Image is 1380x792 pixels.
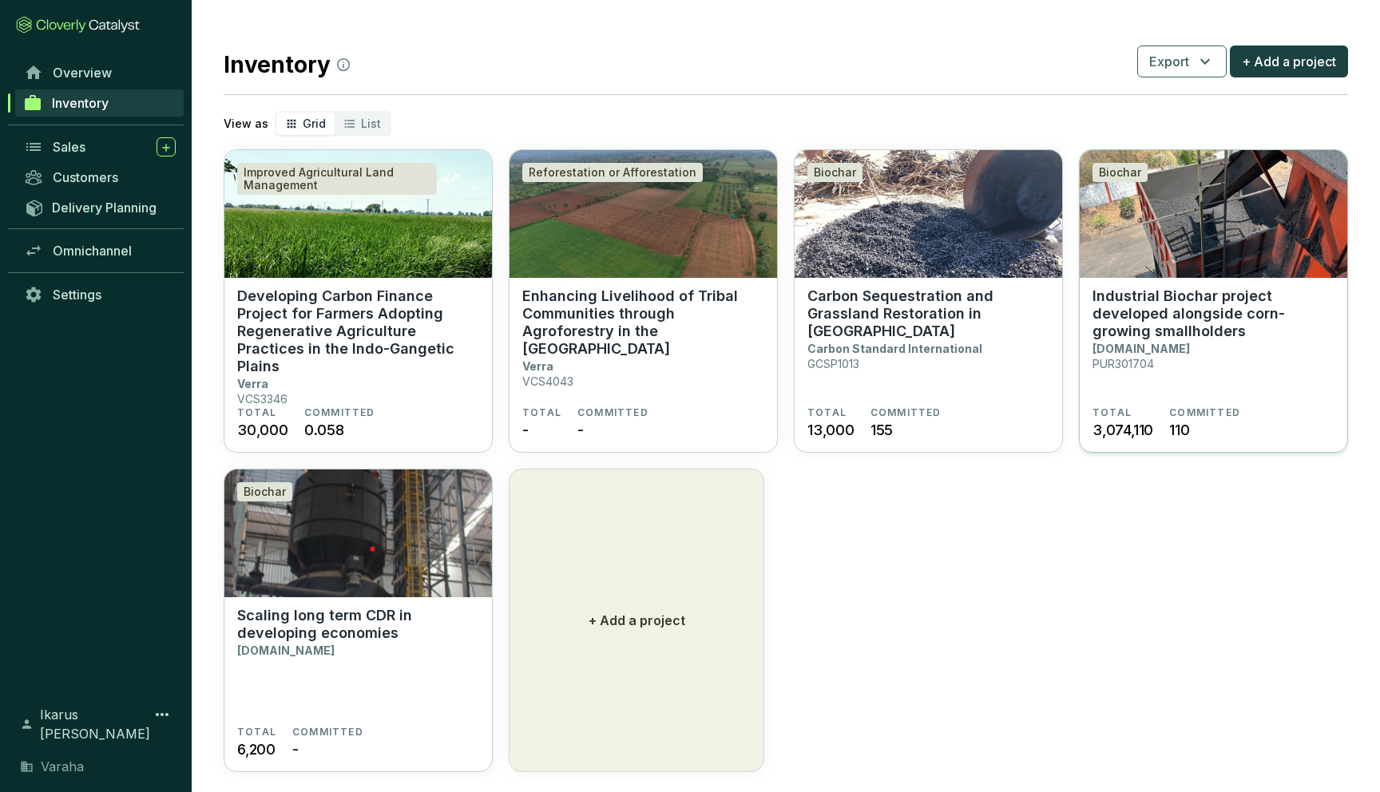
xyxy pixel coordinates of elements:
h2: Inventory [224,48,350,81]
span: Customers [53,169,118,185]
a: Customers [16,164,184,191]
span: COMMITTED [577,406,648,419]
p: Industrial Biochar project developed alongside corn-growing smallholders [1092,287,1334,340]
span: 13,000 [807,419,855,441]
span: - [292,739,299,760]
p: View as [224,116,268,132]
span: TOTAL [807,406,847,419]
a: Developing Carbon Finance Project for Farmers Adopting Regenerative Agriculture Practices in the ... [224,149,493,453]
a: Carbon Sequestration and Grassland Restoration in IndiaBiocharCarbon Sequestration and Grassland ... [794,149,1063,453]
p: Carbon Sequestration and Grassland Restoration in [GEOGRAPHIC_DATA] [807,287,1049,340]
p: Enhancing Livelihood of Tribal Communities through Agroforestry in the [GEOGRAPHIC_DATA] [522,287,764,358]
span: Settings [53,287,101,303]
span: Grid [303,117,326,130]
button: + Add a project [1230,46,1348,77]
p: + Add a project [589,611,685,630]
span: 6,200 [237,739,276,760]
span: Omnichannel [53,243,132,259]
span: Inventory [52,95,109,111]
a: Settings [16,281,184,308]
p: Carbon Standard International [807,342,982,355]
a: Delivery Planning [16,194,184,220]
div: Biochar [807,163,862,182]
span: Varaha [41,757,84,776]
p: Verra [237,377,268,390]
p: Verra [522,359,553,373]
img: Industrial Biochar project developed alongside corn-growing smallholders [1080,150,1347,278]
a: Enhancing Livelihood of Tribal Communities through Agroforestry in the South IndiaReforestation o... [509,149,778,453]
span: COMMITTED [304,406,375,419]
a: Overview [16,59,184,86]
button: + Add a project [509,469,764,772]
span: Overview [53,65,112,81]
img: Scaling long term CDR in developing economies [224,469,492,597]
a: Industrial Biochar project developed alongside corn-growing smallholdersBiocharIndustrial Biochar... [1079,149,1348,453]
p: VCS3346 [237,392,287,406]
span: + Add a project [1242,52,1336,71]
p: PUR301704 [1092,357,1154,370]
span: 30,000 [237,419,288,441]
span: 155 [870,419,893,441]
span: Ikarus [PERSON_NAME] [40,705,153,743]
button: Export [1137,46,1227,77]
p: Scaling long term CDR in developing economies [237,607,479,642]
p: VCS4043 [522,374,573,388]
p: [DOMAIN_NAME] [1092,342,1190,355]
span: COMMITTED [1169,406,1240,419]
div: Improved Agricultural Land Management [237,163,437,195]
span: TOTAL [522,406,561,419]
a: Inventory [15,89,184,117]
div: Biochar [237,482,292,501]
div: Reforestation or Afforestation [522,163,703,182]
span: COMMITTED [870,406,942,419]
span: COMMITTED [292,726,363,739]
div: Biochar [1092,163,1148,182]
div: segmented control [275,111,391,137]
img: Developing Carbon Finance Project for Farmers Adopting Regenerative Agriculture Practices in the ... [224,150,492,278]
span: Export [1149,52,1189,71]
span: - [522,419,529,441]
a: Omnichannel [16,237,184,264]
span: TOTAL [237,406,276,419]
a: Scaling long term CDR in developing economiesBiocharScaling long term CDR in developing economies... [224,469,493,772]
p: [DOMAIN_NAME] [237,643,335,657]
img: Carbon Sequestration and Grassland Restoration in India [795,150,1062,278]
span: List [361,117,381,130]
img: Enhancing Livelihood of Tribal Communities through Agroforestry in the South India [510,150,777,278]
a: Sales [16,133,184,160]
span: TOTAL [1092,406,1132,419]
span: Delivery Planning [52,200,157,216]
p: Developing Carbon Finance Project for Farmers Adopting Regenerative Agriculture Practices in the ... [237,287,479,375]
p: GCSP1013 [807,357,859,370]
span: Sales [53,139,85,155]
span: 110 [1169,419,1189,441]
span: - [577,419,584,441]
span: 3,074,110 [1092,419,1153,441]
span: TOTAL [237,726,276,739]
span: 0.058 [304,419,344,441]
